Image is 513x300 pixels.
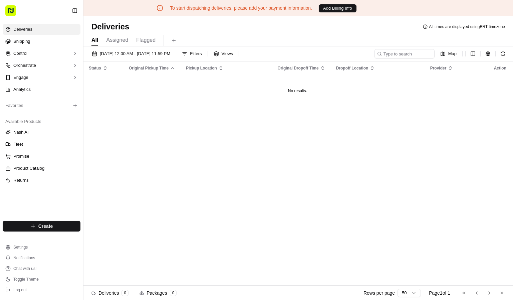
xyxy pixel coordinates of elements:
[3,175,80,186] button: Returns
[89,49,173,58] button: [DATE] 12:00 AM - [DATE] 11:59 PM
[363,290,395,296] p: Rows per page
[448,51,457,57] span: Map
[140,290,177,296] div: Packages
[5,129,78,135] a: Nash AI
[13,129,29,135] span: Nash AI
[3,139,80,150] button: Fleet
[13,87,31,93] span: Analytics
[336,65,368,71] span: Dropoff Location
[13,165,44,171] span: Product Catalog
[222,51,233,57] span: Views
[89,65,101,71] span: Status
[3,285,80,295] button: Log out
[106,36,128,44] span: Assigned
[13,26,32,32] span: Deliveries
[13,266,36,271] span: Chat with us!
[190,51,202,57] span: Filters
[3,72,80,83] button: Engage
[129,65,169,71] span: Original Pickup Time
[170,5,312,11] p: To start dispatching deliveries, please add your payment information.
[3,24,80,35] a: Deliveries
[86,88,509,94] div: No results.
[319,4,356,12] button: Add Billing Info
[3,84,80,95] a: Analytics
[121,290,129,296] div: 0
[437,49,460,58] button: Map
[430,65,447,71] span: Provider
[91,36,98,44] span: All
[3,36,80,47] a: Shipping
[494,65,506,71] div: Action
[5,153,78,159] a: Promise
[3,221,80,232] button: Create
[136,36,156,44] span: Flagged
[91,290,129,296] div: Deliveries
[3,151,80,162] button: Promise
[3,264,80,273] button: Chat with us!
[5,141,78,147] a: Fleet
[3,163,80,174] button: Product Catalog
[13,177,29,183] span: Returns
[3,127,80,138] button: Nash AI
[170,290,177,296] div: 0
[278,65,319,71] span: Original Dropoff Time
[91,21,129,32] h1: Deliveries
[13,38,30,44] span: Shipping
[38,223,53,230] span: Create
[429,290,450,296] div: Page 1 of 1
[5,177,78,183] a: Returns
[13,277,39,282] span: Toggle Theme
[13,141,23,147] span: Fleet
[13,50,27,56] span: Control
[3,100,80,111] div: Favorites
[3,60,80,71] button: Orchestrate
[3,116,80,127] div: Available Products
[5,165,78,171] a: Product Catalog
[100,51,170,57] span: [DATE] 12:00 AM - [DATE] 11:59 PM
[3,275,80,284] button: Toggle Theme
[186,65,217,71] span: Pickup Location
[374,49,435,58] input: Type to search
[13,255,35,261] span: Notifications
[3,243,80,252] button: Settings
[211,49,236,58] button: Views
[498,49,508,58] button: Refresh
[13,74,28,81] span: Engage
[13,245,28,250] span: Settings
[3,48,80,59] button: Control
[13,62,36,68] span: Orchestrate
[429,24,505,29] span: All times are displayed using BRT timezone
[13,153,29,159] span: Promise
[179,49,205,58] button: Filters
[3,253,80,263] button: Notifications
[13,287,27,293] span: Log out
